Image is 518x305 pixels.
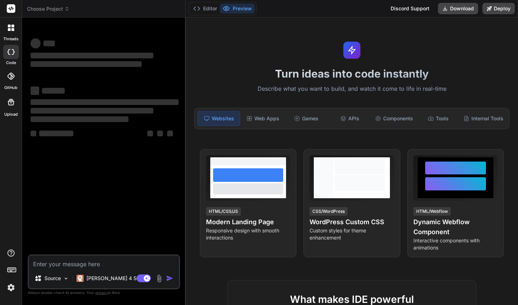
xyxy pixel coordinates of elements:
[190,4,220,14] button: Editor
[197,111,240,126] div: Websites
[4,111,18,117] label: Upload
[76,275,84,282] img: Claude 4 Sonnet
[95,290,108,295] span: privacy
[242,111,284,126] div: Web Apps
[167,131,173,136] span: ‌
[31,116,128,122] span: ‌
[310,207,348,216] div: CSS/WordPress
[5,282,17,294] img: settings
[147,131,153,136] span: ‌
[285,111,327,126] div: Games
[63,275,69,282] img: Pick Models
[438,3,478,14] button: Download
[4,85,17,91] label: GitHub
[386,3,434,14] div: Discord Support
[31,38,41,48] span: ‌
[31,131,36,136] span: ‌
[413,217,498,237] h4: Dynamic Webflow Component
[413,237,498,251] p: Interactive components with animations
[329,111,371,126] div: APIs
[190,84,514,94] p: Describe what you want to build, and watch it come to life in real-time
[417,111,459,126] div: Tools
[157,131,163,136] span: ‌
[44,275,61,282] p: Source
[86,275,139,282] p: [PERSON_NAME] 4 S..
[372,111,416,126] div: Components
[482,3,515,14] button: Deploy
[31,99,179,105] span: ‌
[206,217,290,227] h4: Modern Landing Page
[190,67,514,80] h1: Turn ideas into code instantly
[310,227,394,241] p: Custom styles for theme enhancement
[310,217,394,227] h4: WordPress Custom CSS
[206,207,241,216] div: HTML/CSS/JS
[28,289,180,296] p: Always double-check its answers. Your in Bind
[206,227,290,241] p: Responsive design with smooth interactions
[27,5,69,12] span: Choose Project
[220,4,255,14] button: Preview
[3,36,18,42] label: threads
[155,274,163,283] img: attachment
[39,131,73,136] span: ‌
[413,207,451,216] div: HTML/Webflow
[43,41,55,46] span: ‌
[461,111,506,126] div: Internal Tools
[31,61,142,67] span: ‌
[6,60,16,66] label: code
[42,88,65,94] span: ‌
[31,86,39,95] span: ‌
[31,108,153,114] span: ‌
[166,275,173,282] img: icon
[31,53,153,58] span: ‌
